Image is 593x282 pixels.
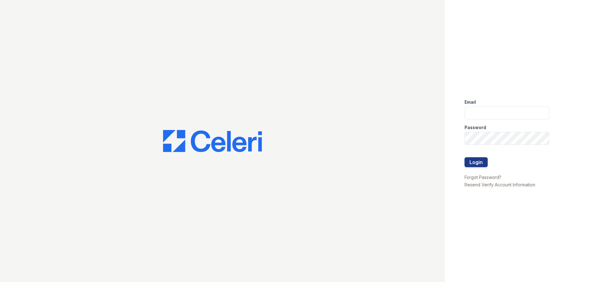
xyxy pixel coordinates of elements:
[465,182,535,187] a: Resend Verify Account Information
[163,130,262,152] img: CE_Logo_Blue-a8612792a0a2168367f1c8372b55b34899dd931a85d93a1a3d3e32e68fde9ad4.png
[465,175,501,180] a: Forgot Password?
[465,124,486,131] label: Password
[465,99,476,105] label: Email
[465,157,488,167] button: Login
